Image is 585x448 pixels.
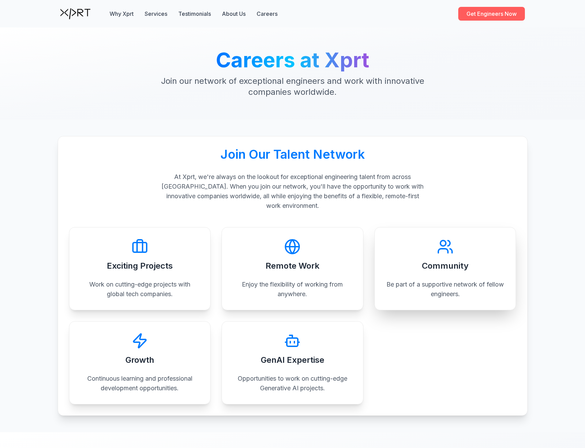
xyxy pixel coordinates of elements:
[161,76,425,98] p: Join our network of exceptional engineers and work with innovative companies worldwide.
[178,10,211,18] button: Testimonials
[458,7,525,21] a: Get Engineers Now
[386,280,505,299] p: Be part of a supportive network of fellow engineers.
[107,260,173,271] h3: Exciting Projects
[80,280,200,299] p: Work on cutting-edge projects with global tech companies.
[145,10,167,18] button: Services
[233,374,352,393] p: Opportunities to work on cutting-edge Generative AI projects.
[222,10,246,18] a: About Us
[233,280,352,299] p: Enjoy the flexibility of working from anywhere.
[216,47,369,72] span: Careers at Xprt
[266,260,319,271] h3: Remote Work
[257,10,278,18] a: Careers
[60,8,90,19] img: Xprt Logo
[69,147,516,161] h2: Join Our Talent Network
[125,355,154,366] h3: Growth
[80,374,200,393] p: Continuous learning and professional development opportunities.
[422,260,469,271] h3: Community
[161,172,425,211] p: At Xprt, we're always on the lookout for exceptional engineering talent from across [GEOGRAPHIC_D...
[110,10,134,18] button: Why Xprt
[261,355,324,366] h3: GenAI Expertise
